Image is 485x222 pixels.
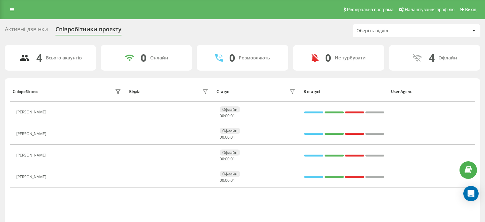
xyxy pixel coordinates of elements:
div: Співробітники проєкту [55,26,121,36]
div: Активні дзвінки [5,26,48,36]
div: : : [220,135,235,140]
div: [PERSON_NAME] [16,175,48,179]
div: Відділ [129,89,140,94]
div: Офлайн [438,55,457,61]
div: [PERSON_NAME] [16,153,48,157]
div: Онлайн [150,55,168,61]
div: Офлайн [220,171,240,177]
span: 00 [225,134,230,140]
span: Вихід [465,7,476,12]
div: Статус [217,89,229,94]
div: Офлайн [220,106,240,112]
span: Реферальна програма [347,7,394,12]
span: 00 [220,113,224,119]
div: : : [220,157,235,161]
div: Офлайн [220,149,240,156]
div: 4 [429,52,435,64]
div: Співробітник [13,89,38,94]
div: : : [220,114,235,118]
span: 01 [231,113,235,119]
div: User Agent [391,89,472,94]
div: Розмовляють [239,55,270,61]
div: [PERSON_NAME] [16,132,48,136]
div: 0 [325,52,331,64]
span: 00 [220,156,224,162]
div: Оберіть відділ [356,28,433,34]
div: 4 [36,52,42,64]
div: Open Intercom Messenger [463,186,479,201]
div: : : [220,178,235,183]
span: 00 [220,134,224,140]
span: 00 [220,178,224,183]
div: 0 [141,52,146,64]
div: [PERSON_NAME] [16,110,48,114]
span: 00 [225,156,230,162]
div: Офлайн [220,128,240,134]
span: 01 [231,178,235,183]
span: 00 [225,178,230,183]
div: Не турбувати [335,55,366,61]
span: 01 [231,156,235,162]
div: Всього акаунтів [46,55,82,61]
span: Налаштування профілю [405,7,454,12]
div: 0 [229,52,235,64]
span: 01 [231,134,235,140]
span: 00 [225,113,230,119]
div: В статусі [304,89,385,94]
